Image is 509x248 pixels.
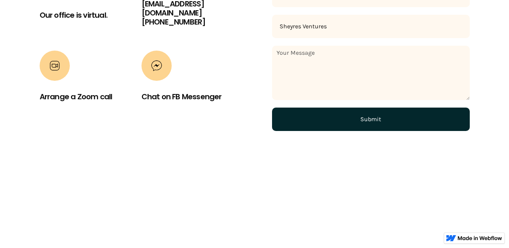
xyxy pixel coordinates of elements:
[40,10,108,20] a: Our office is virtual.
[141,51,237,109] a: Link to connect with Facebook MessengerChat on FB Messenger
[40,92,112,101] h3: Arrange a Zoom call
[272,15,470,38] input: Company Name
[40,51,135,109] a: Arrange a Zoom call
[151,60,162,71] img: Link to connect with Facebook Messenger
[272,108,470,131] input: Submit
[141,17,206,27] a: [PHONE_NUMBER]
[141,92,222,101] h3: Chat on FB Messenger
[458,236,502,240] img: Made in Webflow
